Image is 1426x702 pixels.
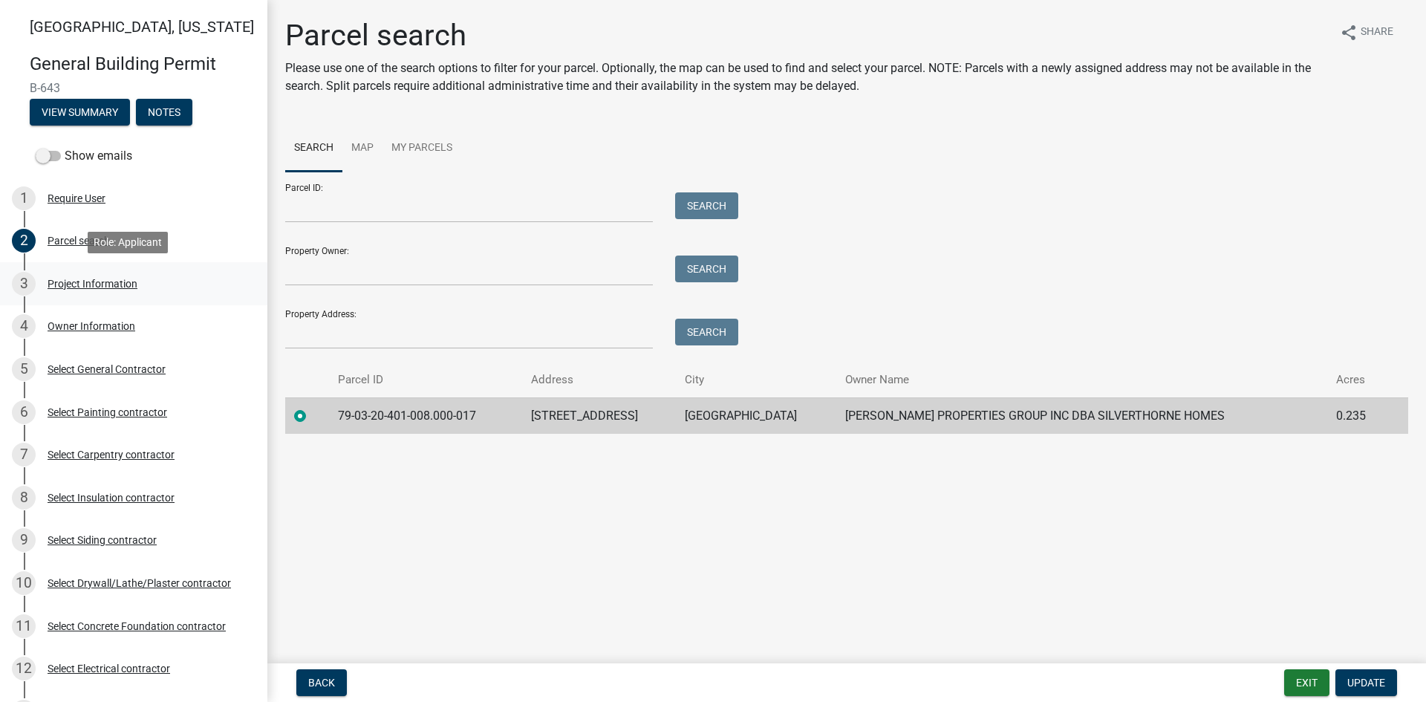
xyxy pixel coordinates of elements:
button: shareShare [1328,18,1405,47]
button: Search [675,256,738,282]
div: 7 [12,443,36,467]
a: My Parcels [382,125,461,172]
td: 0.235 [1327,397,1386,434]
a: Map [342,125,382,172]
div: Parcel search [48,235,110,246]
div: 10 [12,571,36,595]
div: 4 [12,314,36,338]
th: Acres [1327,363,1386,397]
div: Owner Information [48,321,135,331]
button: Notes [136,99,192,126]
th: Parcel ID [329,363,521,397]
button: Search [675,192,738,219]
wm-modal-confirm: Notes [136,107,192,119]
button: Exit [1284,669,1329,696]
div: Select Painting contractor [48,407,167,417]
div: Select Insulation contractor [48,493,175,503]
td: [PERSON_NAME] PROPERTIES GROUP INC DBA SILVERTHORNE HOMES [836,397,1327,434]
div: Select Electrical contractor [48,663,170,674]
div: 8 [12,486,36,510]
span: Back [308,677,335,689]
span: B-643 [30,81,238,95]
div: 5 [12,357,36,381]
td: 79-03-20-401-008.000-017 [329,397,521,434]
h4: General Building Permit [30,53,255,75]
h1: Parcel search [285,18,1328,53]
label: Show emails [36,147,132,165]
td: [GEOGRAPHIC_DATA] [676,397,836,434]
div: Project Information [48,279,137,289]
button: Back [296,669,347,696]
div: 11 [12,614,36,638]
div: Select General Contractor [48,364,166,374]
div: Select Siding contractor [48,535,157,545]
div: Select Drywall/Lathe/Plaster contractor [48,578,231,588]
th: Owner Name [836,363,1327,397]
a: Search [285,125,342,172]
wm-modal-confirm: Summary [30,107,130,119]
button: Search [675,319,738,345]
i: share [1340,24,1358,42]
div: Role: Applicant [88,232,168,253]
span: Share [1361,24,1393,42]
div: Require User [48,193,105,204]
div: 3 [12,272,36,296]
span: [GEOGRAPHIC_DATA], [US_STATE] [30,18,254,36]
div: 12 [12,657,36,680]
div: 2 [12,229,36,253]
div: Select Concrete Foundation contractor [48,621,226,631]
span: Update [1347,677,1385,689]
div: 1 [12,186,36,210]
div: Select Carpentry contractor [48,449,175,460]
button: Update [1335,669,1397,696]
div: 6 [12,400,36,424]
th: City [676,363,836,397]
td: [STREET_ADDRESS] [522,397,677,434]
p: Please use one of the search options to filter for your parcel. Optionally, the map can be used t... [285,59,1328,95]
button: View Summary [30,99,130,126]
th: Address [522,363,677,397]
div: 9 [12,528,36,552]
